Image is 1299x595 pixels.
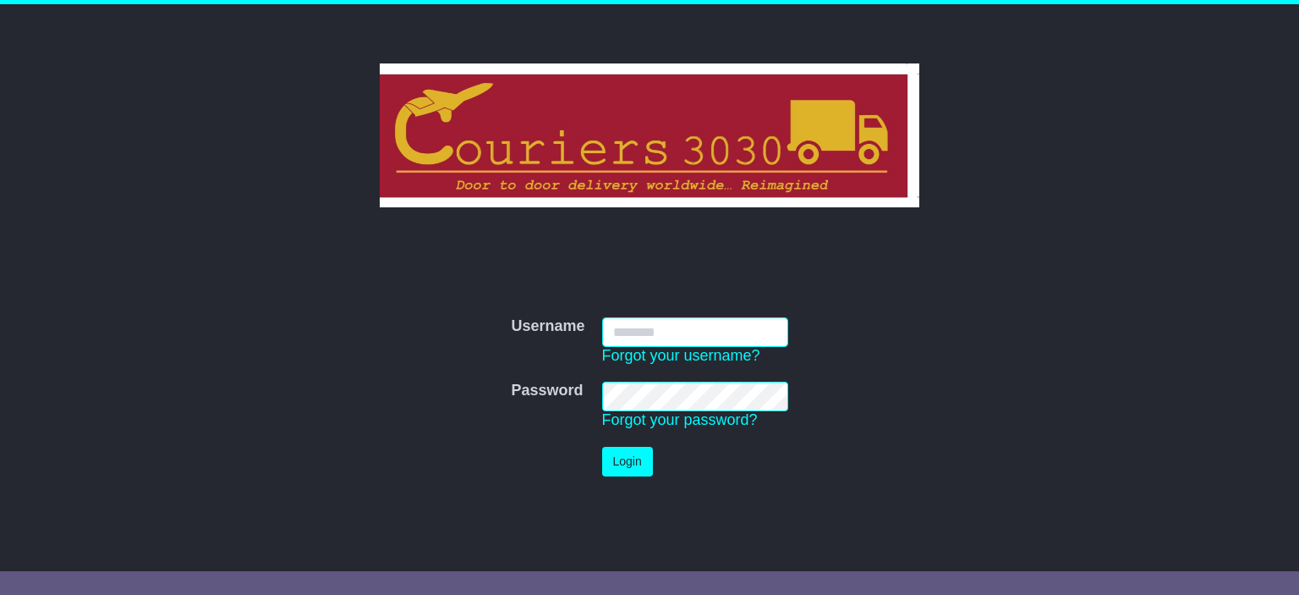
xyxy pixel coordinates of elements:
img: Couriers 3030 [380,63,920,207]
a: Forgot your username? [602,347,760,364]
button: Login [602,447,653,477]
a: Forgot your password? [602,411,758,428]
label: Password [511,382,583,400]
label: Username [511,317,584,336]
